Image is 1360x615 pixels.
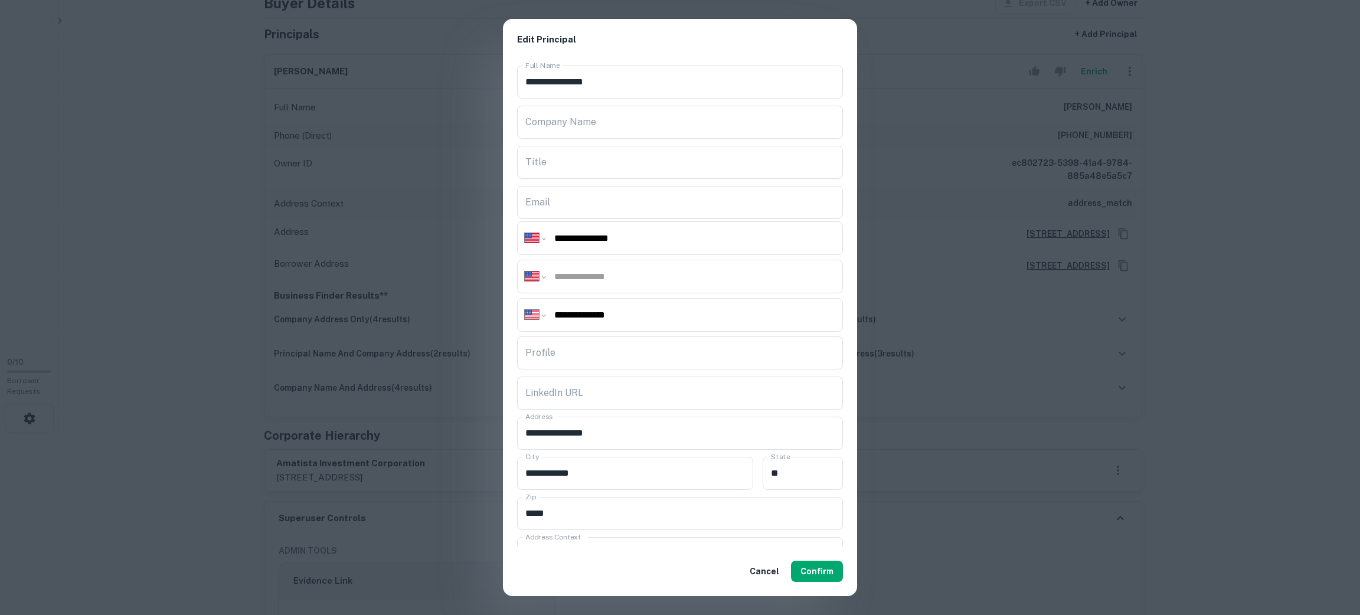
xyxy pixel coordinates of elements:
[525,492,536,502] label: Zip
[791,561,843,582] button: Confirm
[771,452,790,462] label: State
[525,532,581,542] label: Address Context
[517,537,843,570] div: Address Match
[525,411,552,421] label: Address
[1301,521,1360,577] iframe: Chat Widget
[525,452,539,462] label: City
[503,19,857,61] h2: Edit Principal
[525,60,560,70] label: Full Name
[745,561,784,582] button: Cancel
